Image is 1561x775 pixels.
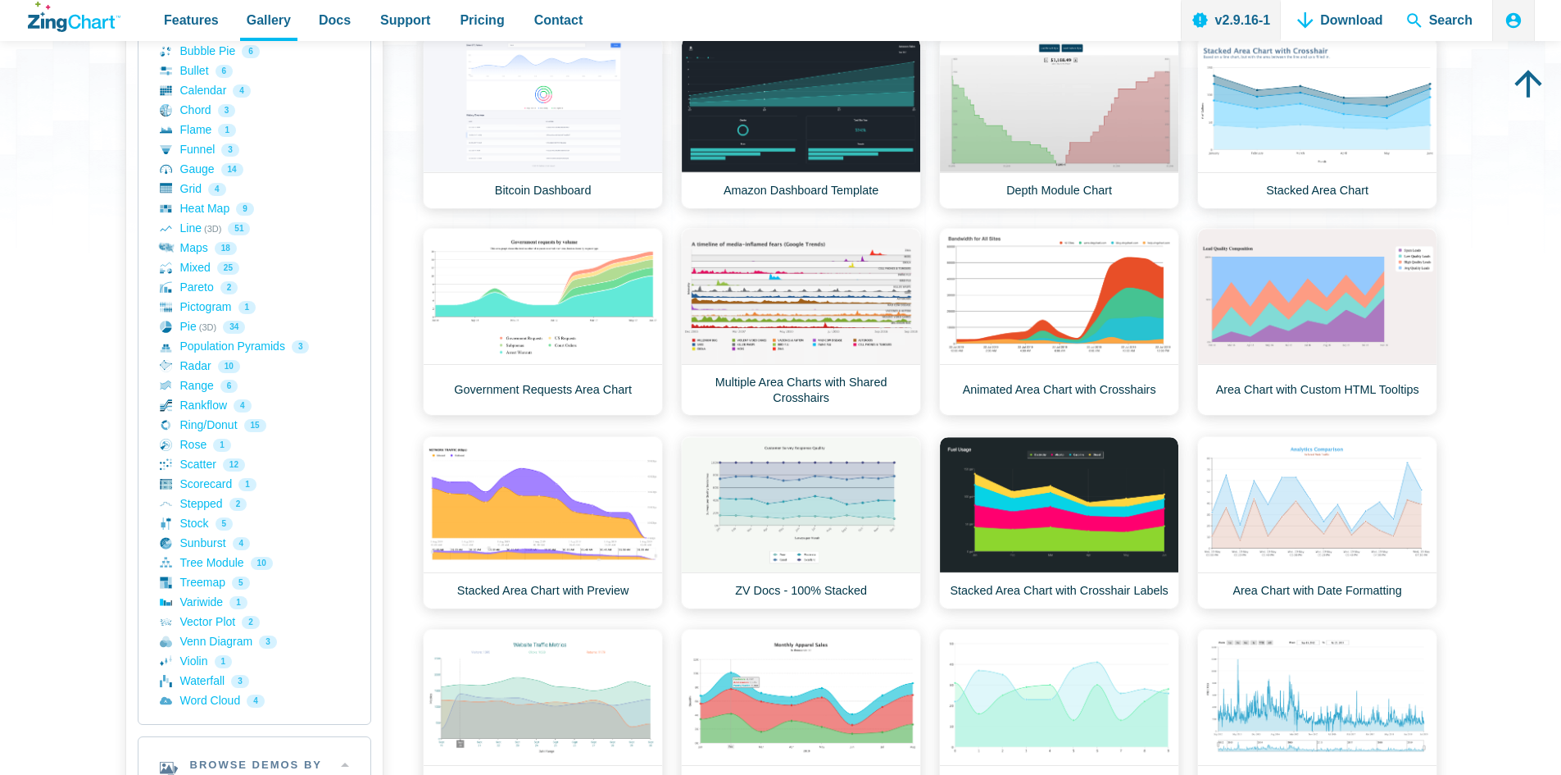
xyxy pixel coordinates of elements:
a: ZingChart Logo. Click to return to the homepage [28,2,120,32]
span: Docs [319,9,351,31]
span: Support [380,9,430,31]
span: Contact [534,9,583,31]
a: Government Requests Area Chart [423,228,663,416]
span: Features [164,9,219,31]
a: Area Chart with Date Formatting [1197,436,1437,609]
span: Pricing [460,9,504,31]
a: Area Chart with Custom HTML Tooltips [1197,228,1437,416]
a: Multiple Area Charts with Shared Crosshairs [681,228,921,416]
a: Stacked Area Chart with Crosshair Labels [939,436,1179,609]
a: ZV Docs - 100% Stacked [681,436,921,609]
span: Gallery [247,9,291,31]
a: Stacked Area Chart with Preview [423,436,663,609]
a: Amazon Dashboard Template [681,36,921,209]
a: Stacked Area Chart [1197,36,1437,209]
a: Depth Module Chart [939,36,1179,209]
a: Animated Area Chart with Crosshairs [939,228,1179,416]
a: Bitcoin Dashboard [423,36,663,209]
